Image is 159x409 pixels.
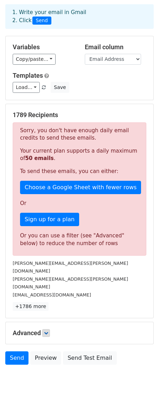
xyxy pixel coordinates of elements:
h5: Advanced [13,329,146,337]
div: Or you can use a filter (see "Advanced" below) to reduce the number of rows [20,232,139,248]
span: Send [32,17,51,25]
a: Copy/paste... [13,54,56,65]
small: [EMAIL_ADDRESS][DOMAIN_NAME] [13,292,91,298]
small: [PERSON_NAME][EMAIL_ADDRESS][PERSON_NAME][DOMAIN_NAME] [13,261,128,274]
a: +1786 more [13,302,49,311]
a: Send Test Email [63,351,116,365]
p: Sorry, you don't have enough daily email credits to send these emails. [20,127,139,142]
h5: Variables [13,43,74,51]
a: Load... [13,82,40,93]
p: Your current plan supports a daily maximum of . [20,147,139,162]
small: [PERSON_NAME][EMAIL_ADDRESS][PERSON_NAME][DOMAIN_NAME] [13,276,128,290]
p: To send these emails, you can either: [20,168,139,175]
a: Choose a Google Sheet with fewer rows [20,181,141,194]
strong: 50 emails [25,155,53,161]
button: Save [51,82,69,93]
iframe: Chat Widget [124,375,159,409]
a: Sign up for a plan [20,213,79,226]
a: Preview [30,351,61,365]
h5: 1789 Recipients [13,111,146,119]
a: Send [5,351,28,365]
p: Or [20,200,139,207]
div: 1. Write your email in Gmail 2. Click [7,8,152,25]
a: Templates [13,72,43,79]
h5: Email column [85,43,146,51]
